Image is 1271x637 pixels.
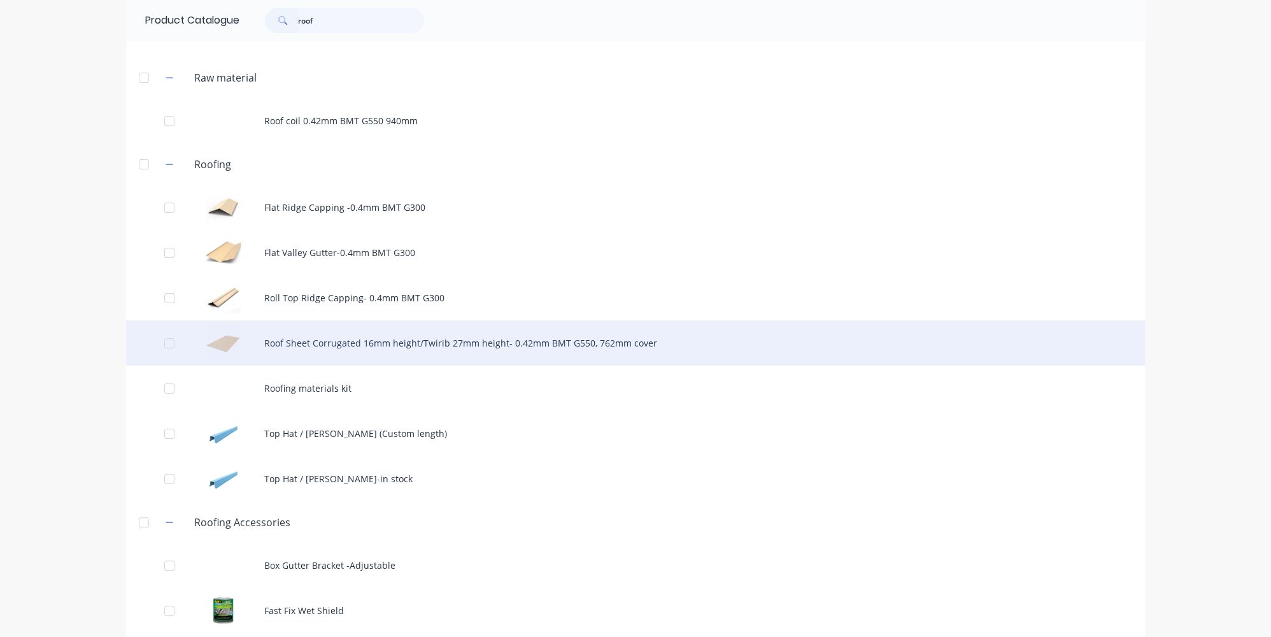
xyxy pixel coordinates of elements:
div: Box Gutter Bracket -Adjustable [126,543,1145,588]
div: Roofing materials kit [126,366,1145,411]
div: Roofing Accessories [184,515,301,530]
div: Flat Valley Gutter-0.4mm BMT G300Flat Valley Gutter-0.4mm BMT G300 [126,230,1145,275]
div: Roof coil 0.42mm BMT G550 940mm [126,98,1145,143]
div: Fast Fix Wet ShieldFast Fix Wet Shield [126,588,1145,633]
div: Raw material [184,70,267,85]
div: Roofing [184,157,241,172]
div: Roll Top Ridge Capping- 0.4mm BMT G300Roll Top Ridge Capping- 0.4mm BMT G300 [126,275,1145,320]
div: Top Hat / Batten (Custom length)Top Hat / [PERSON_NAME] (Custom length) [126,411,1145,456]
div: Roof Sheet Corrugated 16mm height/Twirib 27mm height- 0.42mm BMT G550, 762mm coverRoof Sheet Corr... [126,320,1145,366]
div: Flat Ridge Capping -0.4mm BMT G300Flat Ridge Capping -0.4mm BMT G300 [126,185,1145,230]
input: Search... [298,8,424,33]
div: Top Hat / Batten-in stockTop Hat / [PERSON_NAME]-in stock [126,456,1145,501]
